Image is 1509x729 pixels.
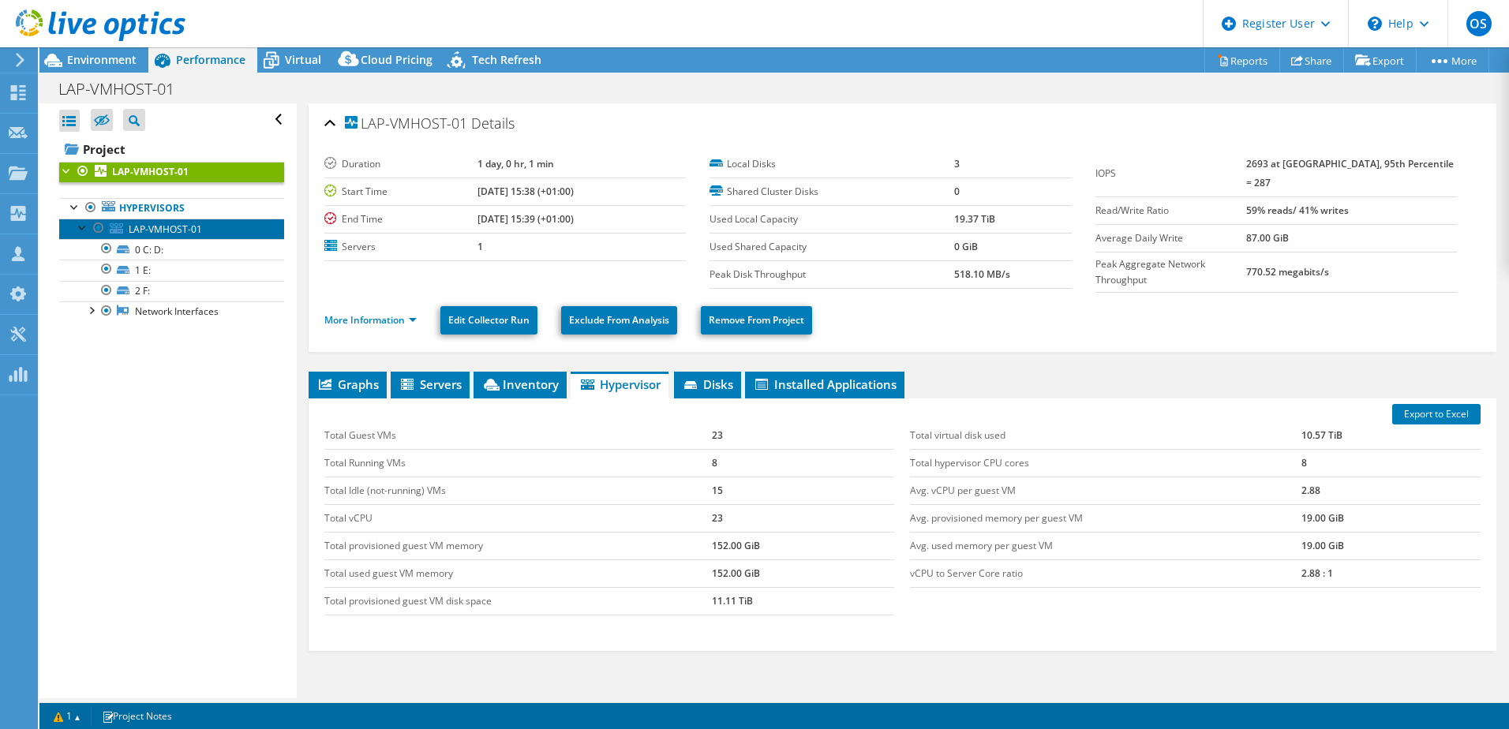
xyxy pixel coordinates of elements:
td: Total Guest VMs [324,422,712,450]
b: 1 [477,240,483,253]
td: Avg. provisioned memory per guest VM [910,504,1301,532]
label: Read/Write Ratio [1095,203,1247,219]
td: 15 [712,477,895,504]
label: Start Time [324,184,478,200]
td: 11.11 TiB [712,587,895,615]
b: 59% reads/ 41% writes [1246,204,1349,217]
td: Total Idle (not-running) VMs [324,477,712,504]
td: 23 [712,504,895,532]
svg: \n [1368,17,1382,31]
b: 0 GiB [954,240,978,253]
td: Total used guest VM memory [324,559,712,587]
b: 0 [954,185,960,198]
td: 19.00 GiB [1301,532,1481,559]
span: Hypervisor [579,376,661,392]
a: Exclude From Analysis [561,306,677,335]
a: 1 [43,706,92,726]
b: 518.10 MB/s [954,267,1010,281]
b: 1 day, 0 hr, 1 min [477,157,554,170]
a: Export to Excel [1392,404,1481,424]
span: Cloud Pricing [361,52,432,67]
span: Servers [399,376,462,392]
td: Total virtual disk used [910,422,1301,450]
a: Reports [1204,48,1280,73]
a: Project Notes [91,706,183,726]
label: Average Daily Write [1095,230,1247,246]
td: Total Running VMs [324,449,712,477]
td: Total provisioned guest VM memory [324,532,712,559]
td: 8 [1301,449,1481,477]
td: 23 [712,422,895,450]
b: 19.37 TiB [954,212,995,226]
a: More Information [324,313,417,327]
b: [DATE] 15:38 (+01:00) [477,185,574,198]
span: Installed Applications [753,376,897,392]
a: More [1416,48,1489,73]
a: Export [1343,48,1417,73]
label: Local Disks [710,156,954,172]
td: 8 [712,449,895,477]
span: Tech Refresh [472,52,541,67]
td: Total vCPU [324,504,712,532]
td: Avg. vCPU per guest VM [910,477,1301,504]
span: Inventory [481,376,559,392]
b: 3 [954,157,960,170]
h1: LAP-VMHOST-01 [51,80,199,98]
b: 2693 at [GEOGRAPHIC_DATA], 95th Percentile = 287 [1246,157,1454,189]
span: Details [471,114,515,133]
span: LAP-VMHOST-01 [129,222,202,236]
a: 0 C: D: [59,239,284,260]
span: LAP-VMHOST-01 [345,116,467,132]
label: End Time [324,211,478,227]
b: LAP-VMHOST-01 [112,165,189,178]
a: 2 F: [59,281,284,301]
span: OS [1466,11,1492,36]
a: LAP-VMHOST-01 [59,219,284,239]
td: 2.88 [1301,477,1481,504]
b: 87.00 GiB [1246,231,1289,245]
label: Peak Disk Throughput [710,267,954,282]
td: vCPU to Server Core ratio [910,559,1301,587]
a: Edit Collector Run [440,306,537,335]
label: Shared Cluster Disks [710,184,954,200]
td: 152.00 GiB [712,559,895,587]
a: LAP-VMHOST-01 [59,162,284,182]
b: 770.52 megabits/s [1246,265,1329,279]
td: 10.57 TiB [1301,422,1481,450]
td: Total provisioned guest VM disk space [324,587,712,615]
label: Servers [324,239,478,255]
td: Avg. used memory per guest VM [910,532,1301,559]
span: Performance [176,52,245,67]
label: Used Local Capacity [710,211,954,227]
td: Total hypervisor CPU cores [910,449,1301,477]
span: Virtual [285,52,321,67]
span: Graphs [316,376,379,392]
span: Disks [682,376,733,392]
b: [DATE] 15:39 (+01:00) [477,212,574,226]
a: Project [59,136,284,162]
span: Environment [67,52,137,67]
a: Share [1279,48,1344,73]
label: Peak Aggregate Network Throughput [1095,256,1247,288]
td: 2.88 : 1 [1301,559,1481,587]
a: Remove From Project [701,306,812,335]
label: Duration [324,156,478,172]
a: Network Interfaces [59,301,284,322]
a: Hypervisors [59,198,284,219]
label: Used Shared Capacity [710,239,954,255]
a: 1 E: [59,260,284,280]
td: 19.00 GiB [1301,504,1481,532]
td: 152.00 GiB [712,532,895,559]
label: IOPS [1095,166,1247,181]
